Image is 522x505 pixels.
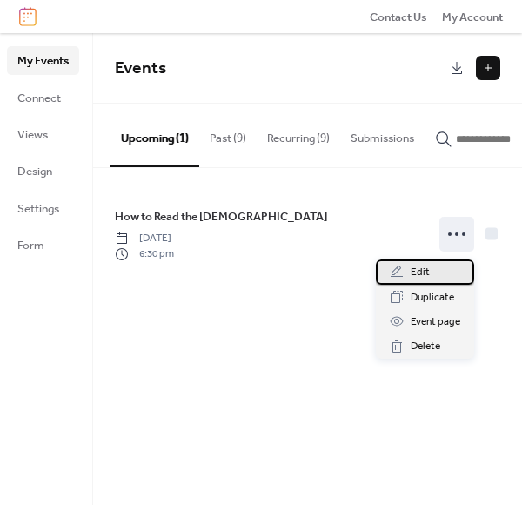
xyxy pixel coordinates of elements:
span: Form [17,237,44,254]
span: 6:30 pm [115,246,174,262]
img: logo [19,7,37,26]
span: Settings [17,200,59,218]
span: [DATE] [115,231,174,246]
button: Past (9) [199,104,257,165]
a: Contact Us [370,8,427,25]
span: Event page [411,313,460,331]
a: Design [7,157,79,185]
span: How to Read the [DEMOGRAPHIC_DATA] [115,208,327,226]
span: Duplicate [411,289,454,306]
button: Upcoming (1) [110,104,199,166]
a: Form [7,231,79,259]
a: How to Read the [DEMOGRAPHIC_DATA] [115,207,327,226]
span: My Account [442,9,503,26]
span: Views [17,126,48,144]
button: Submissions [340,104,425,165]
span: My Events [17,52,69,70]
span: Contact Us [370,9,427,26]
span: Connect [17,90,61,107]
span: Delete [411,338,440,355]
button: Recurring (9) [257,104,340,165]
a: Connect [7,84,79,111]
a: My Events [7,46,79,74]
span: Events [115,52,166,84]
span: Edit [411,264,430,281]
a: Settings [7,194,79,222]
a: Views [7,120,79,148]
a: My Account [442,8,503,25]
span: Design [17,163,52,180]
